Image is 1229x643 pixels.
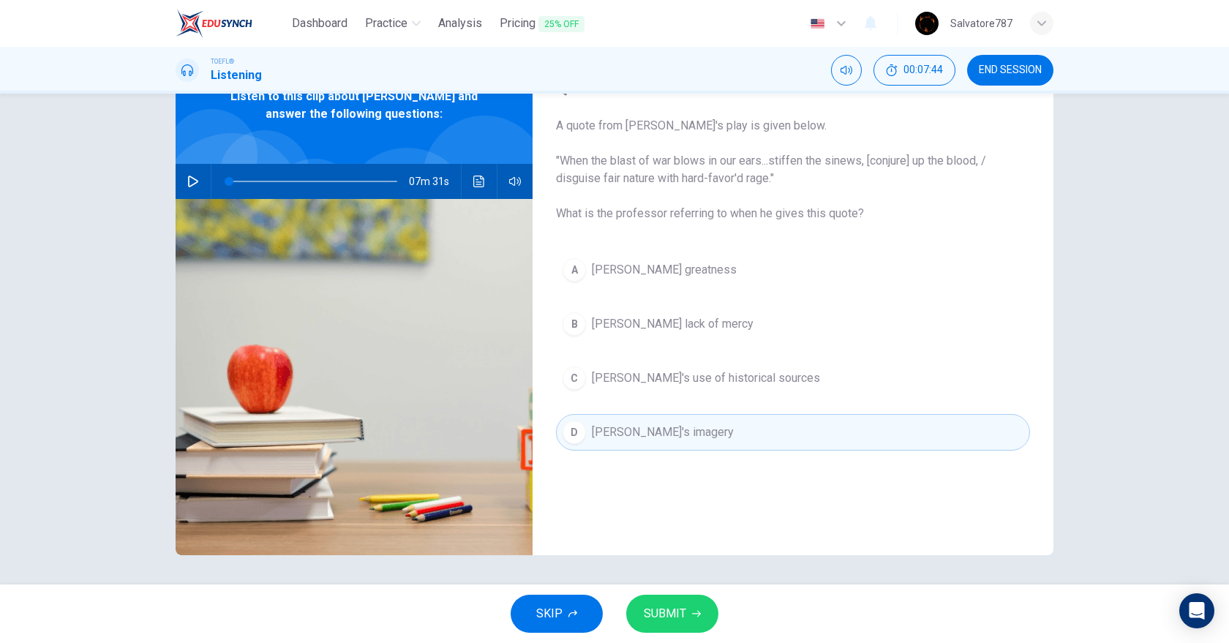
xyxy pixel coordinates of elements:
span: Pricing [500,15,585,33]
button: D[PERSON_NAME]'s imagery [556,414,1030,451]
a: EduSynch logo [176,9,286,38]
button: Pricing25% OFF [494,10,590,37]
button: SUBMIT [626,595,718,633]
span: 00:07:44 [903,64,943,76]
span: Analysis [438,15,482,32]
span: SKIP [536,603,563,624]
span: Listen to this clip about [PERSON_NAME] and answer the following questions: [223,88,485,123]
span: END SESSION [979,64,1042,76]
div: C [563,366,586,390]
button: Dashboard [286,10,353,37]
div: Salvatore787 [950,15,1012,32]
img: Profile picture [915,12,939,35]
div: Open Intercom Messenger [1179,593,1214,628]
div: B [563,312,586,336]
button: Analysis [432,10,488,37]
span: Practice [365,15,407,32]
button: B[PERSON_NAME] lack of mercy [556,306,1030,342]
div: Hide [873,55,955,86]
span: [PERSON_NAME]'s imagery [592,424,734,441]
button: Click to see the audio transcription [467,164,491,199]
h1: Listening [211,67,262,84]
span: A quote from [PERSON_NAME]'s play is given below. "When the blast of war blows in our ears...stif... [556,117,1030,222]
span: Dashboard [292,15,347,32]
button: 00:07:44 [873,55,955,86]
span: 07m 31s [409,164,461,199]
span: [PERSON_NAME] greatness [592,261,737,279]
span: 25% OFF [538,16,585,32]
div: Mute [831,55,862,86]
button: Practice [359,10,426,37]
span: TOEFL® [211,56,234,67]
button: END SESSION [967,55,1053,86]
span: [PERSON_NAME] lack of mercy [592,315,753,333]
div: D [563,421,586,444]
img: en [808,18,827,29]
button: C[PERSON_NAME]'s use of historical sources [556,360,1030,396]
button: SKIP [511,595,603,633]
span: [PERSON_NAME]'s use of historical sources [592,369,820,387]
div: A [563,258,586,282]
span: SUBMIT [644,603,686,624]
img: Listen to this clip about Henry V and answer the following questions: [176,199,533,555]
img: EduSynch logo [176,9,252,38]
button: A[PERSON_NAME] greatness [556,252,1030,288]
